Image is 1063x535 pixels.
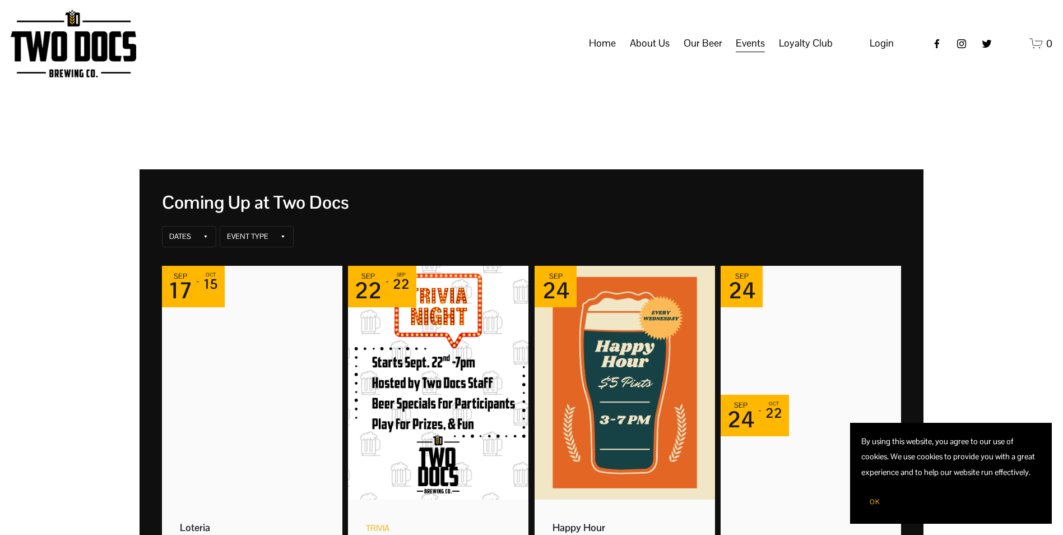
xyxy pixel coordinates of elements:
div: 24 [542,280,569,301]
div: Oct [203,272,218,277]
span: Events [736,34,765,53]
div: Event date: September 24 [535,266,577,307]
div: Sep [393,272,410,277]
p: By using this website, you agree to our use of cookies. We use cookies to provide you with a grea... [861,434,1041,480]
div: Sep [542,273,569,280]
div: 24 [728,280,755,301]
div: Event date: September 24 [721,266,763,307]
span: Our Beer [684,34,722,53]
div: Oct [765,401,782,406]
div: Event: Run Club [718,263,904,525]
div: Sep [727,402,754,409]
a: Login [870,34,894,53]
div: 15 [203,277,218,290]
div: Sep [728,273,755,280]
a: Facebook [931,38,943,49]
div: Event dates: September 24 - October 22 [721,395,789,436]
div: 24 [727,409,754,430]
a: folder dropdown [779,33,833,54]
a: Home [589,33,616,54]
a: 0 items in cart [1029,36,1052,50]
section: Cookie banner [850,423,1052,524]
div: Sep [169,273,192,280]
img: Picture for 'Happy Hour' event [535,266,715,500]
div: Event Type [227,232,268,241]
span: 0 [1046,37,1052,50]
div: 22 [355,280,382,301]
div: Event dates: September 22 - September 22 [348,266,416,307]
div: 22 [765,406,782,419]
img: Picture for 'TRIVIA NIGHT' event [348,266,528,500]
a: folder dropdown [684,33,722,54]
a: folder dropdown [736,33,765,54]
div: 22 [393,277,410,290]
a: instagram-unauth [956,38,967,49]
div: Event name [180,520,324,533]
div: Event category [366,522,389,533]
div: Dates [169,232,191,241]
div: Event name [553,520,697,533]
div: Event dates: September 17 - October 15 [162,266,225,307]
span: Login [870,36,894,49]
span: OK [870,497,880,506]
a: twitter-unauth [981,38,992,49]
img: Two Docs Brewing Co. [11,10,136,77]
div: Coming Up at Two Docs [162,192,902,213]
div: 17 [169,280,192,301]
div: Sep [355,273,382,280]
a: folder dropdown [630,33,670,54]
button: OK [861,491,888,513]
span: About Us [630,34,670,53]
span: Loyalty Club [779,34,833,53]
